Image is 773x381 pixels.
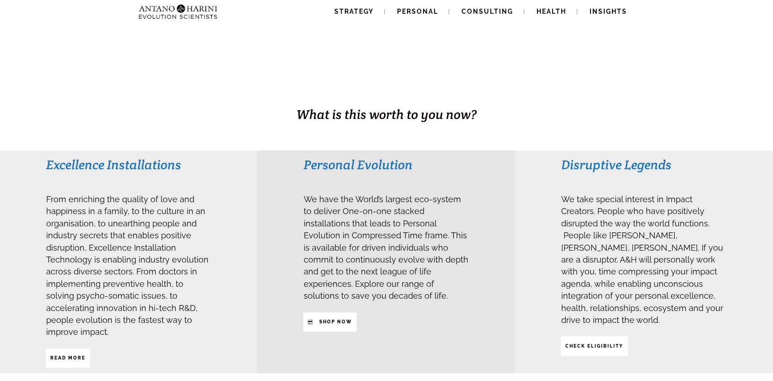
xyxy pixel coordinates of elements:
span: We take special interest in Impact Creators. People who have positively disrupted the way the wor... [561,194,723,325]
h3: Personal Evolution [304,156,469,173]
span: We have the World’s largest eco-system to deliver One-on-one stacked installations that leads to ... [304,194,468,301]
span: Health [537,8,566,15]
strong: Read More [50,355,86,360]
span: Strategy [334,8,374,15]
h1: BUSINESS. HEALTH. Family. Legacy [1,86,772,105]
a: Read More [46,349,90,368]
a: CHECK ELIGIBILITY [561,336,628,355]
strong: SHop NOW [319,319,352,324]
span: Insights [590,8,627,15]
a: SHop NOW [303,312,357,332]
span: Consulting [462,8,513,15]
h3: Disruptive Legends [561,156,726,173]
strong: CHECK ELIGIBILITY [565,343,623,349]
span: What is this worth to you now? [296,106,477,123]
span: Personal [397,8,438,15]
h3: Excellence Installations [46,156,211,173]
span: From enriching the quality of love and happiness in a family, to the culture in an organisation, ... [46,194,209,337]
